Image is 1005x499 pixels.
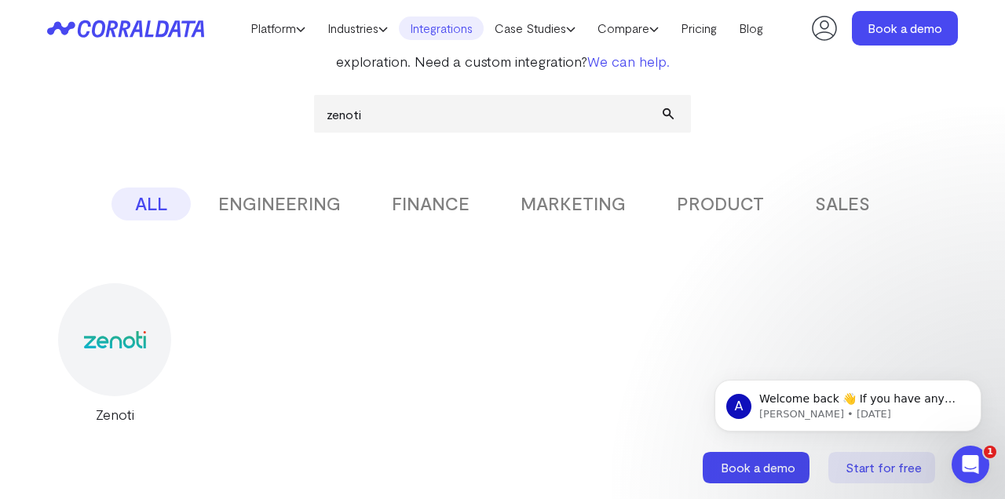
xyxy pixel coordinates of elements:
[111,188,191,220] button: ALL
[653,188,788,220] button: PRODUCT
[484,16,587,40] a: Case Studies
[195,188,364,220] button: ENGINEERING
[952,446,989,483] iframe: Intercom live chat
[239,16,316,40] a: Platform
[984,446,996,458] span: 1
[587,16,670,40] a: Compare
[728,16,774,40] a: Blog
[84,331,146,348] img: Zenoti
[670,16,728,40] a: Pricing
[703,452,813,483] a: Book a demo
[47,283,183,424] a: Zenoti Zenoti
[316,16,399,40] a: Industries
[497,188,649,220] button: MARKETING
[399,16,484,40] a: Integrations
[791,188,894,220] button: SALES
[691,347,1005,457] iframe: Intercom notifications message
[846,460,922,475] span: Start for free
[47,404,183,424] div: Zenoti
[368,188,493,220] button: FINANCE
[721,460,795,475] span: Book a demo
[828,452,938,483] a: Start for free
[587,53,670,70] a: We can help.
[314,95,691,133] input: Search data sources
[852,11,958,46] a: Book a demo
